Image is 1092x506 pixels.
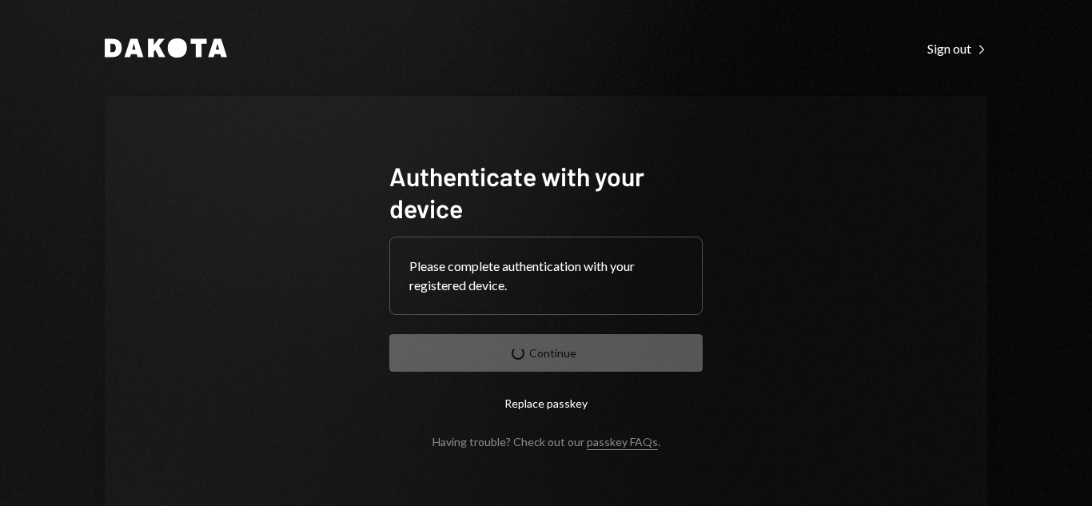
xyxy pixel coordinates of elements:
[927,41,987,57] div: Sign out
[389,160,703,224] h1: Authenticate with your device
[409,257,683,295] div: Please complete authentication with your registered device.
[927,39,987,57] a: Sign out
[587,435,658,450] a: passkey FAQs
[389,384,703,422] button: Replace passkey
[432,435,660,448] div: Having trouble? Check out our .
